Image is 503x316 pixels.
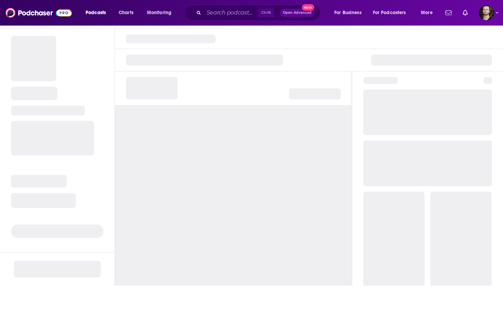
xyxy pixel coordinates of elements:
[191,5,327,21] div: Search podcasts, credits, & more...
[81,7,115,18] button: open menu
[460,7,471,19] a: Show notifications dropdown
[147,8,171,18] span: Monitoring
[334,8,362,18] span: For Business
[421,8,433,18] span: More
[479,5,494,20] span: Logged in as OutlierAudio
[302,4,314,11] span: New
[142,7,180,18] button: open menu
[373,8,406,18] span: For Podcasters
[119,8,134,18] span: Charts
[416,7,441,18] button: open menu
[443,7,454,19] a: Show notifications dropdown
[204,7,258,18] input: Search podcasts, credits, & more...
[86,8,106,18] span: Podcasts
[329,7,370,18] button: open menu
[479,5,494,20] img: User Profile
[6,6,72,19] img: Podchaser - Follow, Share and Rate Podcasts
[479,5,494,20] button: Show profile menu
[283,11,312,15] span: Open Advanced
[258,8,274,17] span: Ctrl K
[114,7,138,18] a: Charts
[280,9,315,17] button: Open AdvancedNew
[368,7,416,18] button: open menu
